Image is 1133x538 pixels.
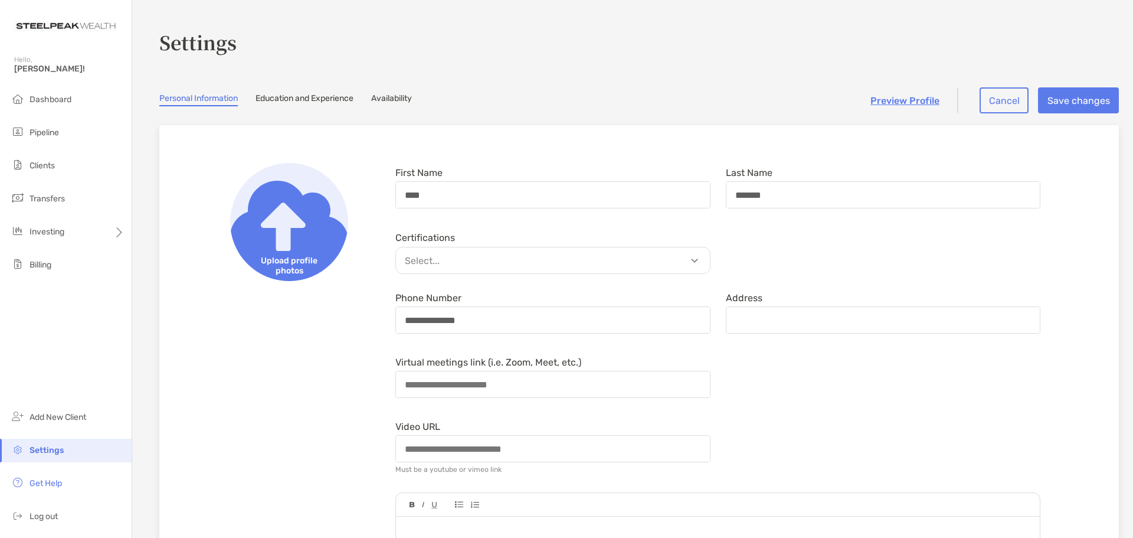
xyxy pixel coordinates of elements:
[30,445,64,455] span: Settings
[11,442,25,457] img: settings icon
[159,28,1119,56] h3: Settings
[726,293,762,303] label: Address
[159,93,238,106] a: Personal Information
[30,94,71,105] span: Dashboard
[11,257,25,271] img: billing icon
[870,95,939,106] a: Preview Profile
[399,253,713,268] p: Select...
[395,232,710,243] div: Certifications
[395,168,443,178] label: First Name
[11,409,25,423] img: add_new_client icon
[395,422,440,432] label: Video URL
[30,227,64,237] span: Investing
[11,125,25,139] img: pipeline icon
[256,93,353,106] a: Education and Experience
[11,508,25,523] img: logout icon
[30,511,58,521] span: Log out
[14,64,125,74] span: [PERSON_NAME]!
[30,412,86,422] span: Add New Client
[410,502,415,508] img: Editor control icon
[455,501,463,508] img: Editor control icon
[30,128,59,138] span: Pipeline
[371,93,412,106] a: Availability
[1038,87,1119,113] button: Save changes
[11,158,25,172] img: clients icon
[726,168,772,178] label: Last Name
[431,502,437,508] img: Editor control icon
[11,191,25,205] img: transfers icon
[30,260,51,270] span: Billing
[14,5,117,47] img: Zoe Logo
[11,92,25,106] img: dashboard icon
[395,293,461,303] label: Phone Number
[230,251,348,281] span: Upload profile photos
[395,357,581,367] label: Virtual meetings link (i.e. Zoom, Meet, etc.)
[422,502,424,508] img: Editor control icon
[230,163,348,281] img: Upload profile
[11,475,25,490] img: get-help icon
[30,478,62,488] span: Get Help
[980,87,1029,113] button: Cancel
[11,224,25,238] img: investing icon
[470,501,479,508] img: Editor control icon
[30,194,65,204] span: Transfers
[395,465,502,474] div: Must be a youtube or vimeo link
[30,161,55,171] span: Clients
